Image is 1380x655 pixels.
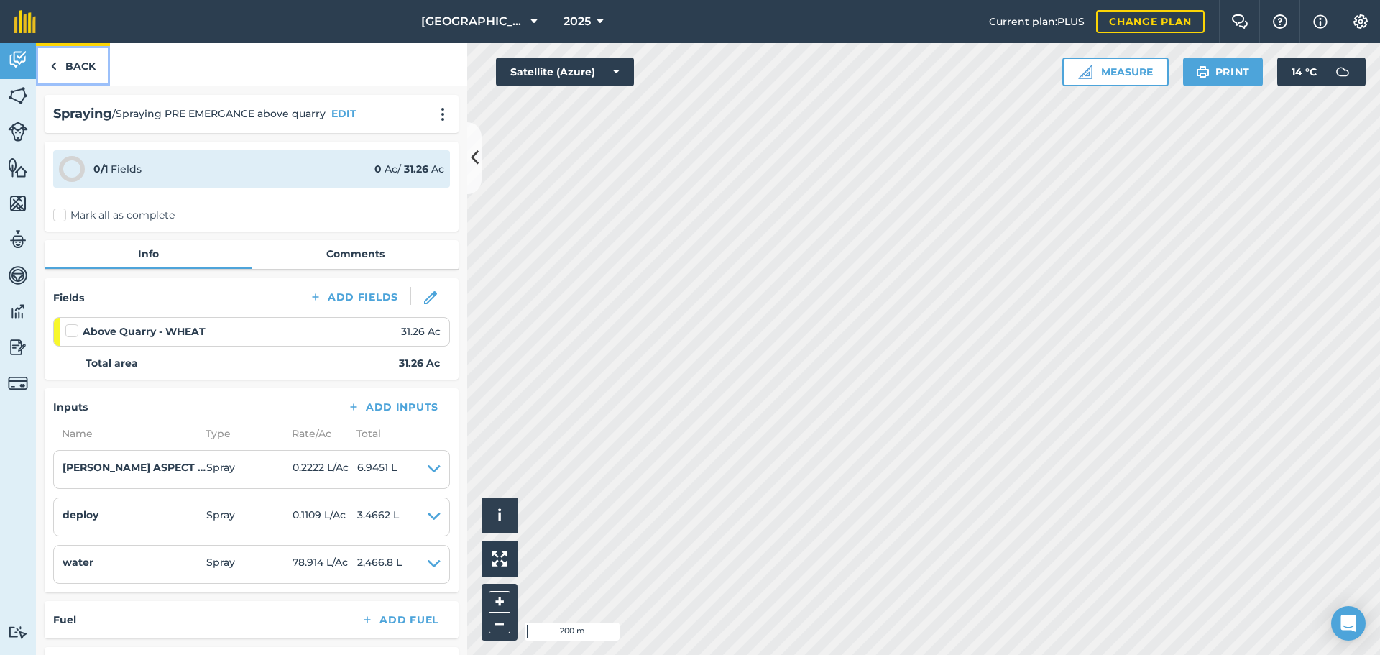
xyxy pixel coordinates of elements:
[374,162,382,175] strong: 0
[401,324,441,339] span: 31.26 Ac
[357,507,399,527] span: 3.4662 L
[349,610,450,630] button: Add Fuel
[1062,58,1169,86] button: Measure
[206,507,293,527] span: Spray
[1331,606,1366,641] div: Open Intercom Messenger
[8,157,28,178] img: svg+xml;base64,PHN2ZyB4bWxucz0iaHR0cDovL3d3dy53My5vcmcvMjAwMC9zdmciIHdpZHRoPSI1NiIgaGVpZ2h0PSI2MC...
[424,291,437,304] img: svg+xml;base64,PHN2ZyB3aWR0aD0iMTgiIGhlaWdodD0iMTgiIHZpZXdCb3g9IjAgMCAxOCAxOCIgZmlsbD0ibm9uZSIgeG...
[293,507,357,527] span: 0.1109 L / Ac
[348,426,381,441] span: Total
[86,355,138,371] strong: Total area
[492,551,507,567] img: Four arrows, one pointing top left, one top right, one bottom right and the last bottom left
[112,106,326,122] span: / Spraying PRE EMERGANCE above quarry
[8,193,28,214] img: svg+xml;base64,PHN2ZyB4bWxucz0iaHR0cDovL3d3dy53My5vcmcvMjAwMC9zdmciIHdpZHRoPSI1NiIgaGVpZ2h0PSI2MC...
[8,265,28,286] img: svg+xml;base64,PD94bWwgdmVyc2lvbj0iMS4wIiBlbmNvZGluZz0idXRmLTgiPz4KPCEtLSBHZW5lcmF0b3I6IEFkb2JlIE...
[482,498,517,533] button: i
[497,506,502,524] span: i
[8,49,28,70] img: svg+xml;base64,PD94bWwgdmVyc2lvbj0iMS4wIiBlbmNvZGluZz0idXRmLTgiPz4KPCEtLSBHZW5lcmF0b3I6IEFkb2JlIE...
[53,612,76,628] h4: Fuel
[197,426,283,441] span: Type
[53,399,88,415] h4: Inputs
[357,459,397,480] span: 6.9451 L
[8,122,28,142] img: svg+xml;base64,PD94bWwgdmVyc2lvbj0iMS4wIiBlbmNvZGluZz0idXRmLTgiPz4KPCEtLSBHZW5lcmF0b3I6IEFkb2JlIE...
[1271,14,1289,29] img: A question mark icon
[8,301,28,322] img: svg+xml;base64,PD94bWwgdmVyc2lvbj0iMS4wIiBlbmNvZGluZz0idXRmLTgiPz4KPCEtLSBHZW5lcmF0b3I6IEFkb2JlIE...
[252,240,459,267] a: Comments
[206,459,293,480] span: Spray
[63,554,441,574] summary: waterSpray78.914 L/Ac2,466.8 L
[374,161,444,177] div: Ac / Ac
[336,397,450,417] button: Add Inputs
[63,459,441,480] summary: [PERSON_NAME] ASPECT XLSpray0.2222 L/Ac6.9451 L
[404,162,428,175] strong: 31.26
[53,426,197,441] span: Name
[357,554,402,574] span: 2,466.8 L
[8,626,28,639] img: svg+xml;base64,PD94bWwgdmVyc2lvbj0iMS4wIiBlbmNvZGluZz0idXRmLTgiPz4KPCEtLSBHZW5lcmF0b3I6IEFkb2JlIE...
[434,107,451,122] img: svg+xml;base64,PHN2ZyB4bWxucz0iaHR0cDovL3d3dy53My5vcmcvMjAwMC9zdmciIHdpZHRoPSIyMCIgaGVpZ2h0PSIyNC...
[206,554,293,574] span: Spray
[1292,58,1317,86] span: 14 ° C
[93,162,108,175] strong: 0 / 1
[298,287,410,307] button: Add Fields
[93,161,142,177] div: Fields
[8,336,28,358] img: svg+xml;base64,PD94bWwgdmVyc2lvbj0iMS4wIiBlbmNvZGluZz0idXRmLTgiPz4KPCEtLSBHZW5lcmF0b3I6IEFkb2JlIE...
[283,426,348,441] span: Rate/ Ac
[50,58,57,75] img: svg+xml;base64,PHN2ZyB4bWxucz0iaHR0cDovL3d3dy53My5vcmcvMjAwMC9zdmciIHdpZHRoPSI5IiBoZWlnaHQ9IjI0Ii...
[45,240,252,267] a: Info
[989,14,1085,29] span: Current plan : PLUS
[63,554,206,570] h4: water
[1231,14,1248,29] img: Two speech bubbles overlapping with the left bubble in the forefront
[53,290,84,306] h4: Fields
[1328,58,1357,86] img: svg+xml;base64,PD94bWwgdmVyc2lvbj0iMS4wIiBlbmNvZGluZz0idXRmLTgiPz4KPCEtLSBHZW5lcmF0b3I6IEFkb2JlIE...
[331,106,356,122] button: EDIT
[563,13,591,30] span: 2025
[36,43,110,86] a: Back
[63,507,206,523] h4: deploy
[1196,63,1210,81] img: svg+xml;base64,PHN2ZyB4bWxucz0iaHR0cDovL3d3dy53My5vcmcvMjAwMC9zdmciIHdpZHRoPSIxOSIgaGVpZ2h0PSIyNC...
[1313,13,1328,30] img: svg+xml;base64,PHN2ZyB4bWxucz0iaHR0cDovL3d3dy53My5vcmcvMjAwMC9zdmciIHdpZHRoPSIxNyIgaGVpZ2h0PSIxNy...
[1277,58,1366,86] button: 14 °C
[8,373,28,393] img: svg+xml;base64,PD94bWwgdmVyc2lvbj0iMS4wIiBlbmNvZGluZz0idXRmLTgiPz4KPCEtLSBHZW5lcmF0b3I6IEFkb2JlIE...
[53,208,175,223] label: Mark all as complete
[1183,58,1264,86] button: Print
[63,459,206,475] h4: [PERSON_NAME] ASPECT XL
[1078,65,1092,79] img: Ruler icon
[293,554,357,574] span: 78.914 L / Ac
[489,591,510,613] button: +
[496,58,634,86] button: Satellite (Azure)
[489,613,510,633] button: –
[8,229,28,250] img: svg+xml;base64,PD94bWwgdmVyc2lvbj0iMS4wIiBlbmNvZGluZz0idXRmLTgiPz4KPCEtLSBHZW5lcmF0b3I6IEFkb2JlIE...
[53,104,112,124] h2: Spraying
[293,459,357,480] span: 0.2222 L / Ac
[421,13,525,30] span: [GEOGRAPHIC_DATA]
[63,507,441,527] summary: deploySpray0.1109 L/Ac3.4662 L
[1096,10,1205,33] a: Change plan
[1352,14,1369,29] img: A cog icon
[83,324,206,339] strong: Above Quarry - WHEAT
[8,85,28,106] img: svg+xml;base64,PHN2ZyB4bWxucz0iaHR0cDovL3d3dy53My5vcmcvMjAwMC9zdmciIHdpZHRoPSI1NiIgaGVpZ2h0PSI2MC...
[399,355,440,371] strong: 31.26 Ac
[14,10,36,33] img: fieldmargin Logo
